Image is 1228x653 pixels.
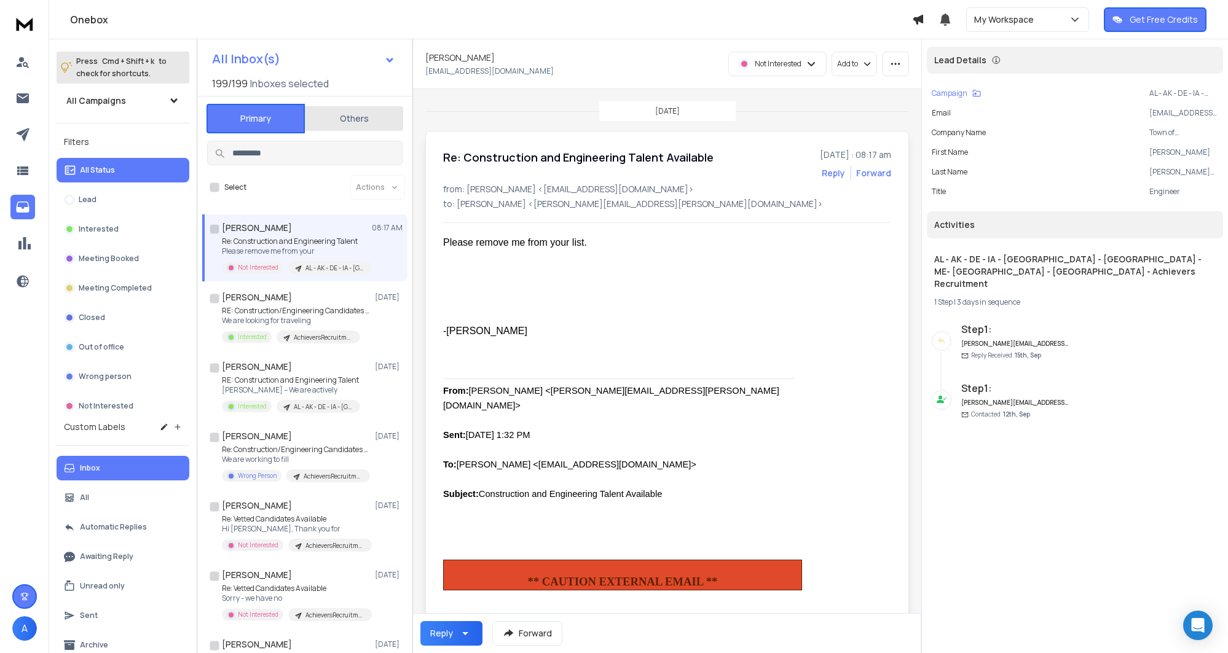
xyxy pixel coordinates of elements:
[80,581,125,591] p: Unread only
[57,335,189,359] button: Out of office
[528,575,718,588] span: ** CAUTION EXTERNAL EMAIL **
[932,88,981,98] button: Campaign
[443,459,457,469] b: To:
[305,611,364,620] p: AchieversRecruitment-[US_STATE]-
[57,515,189,539] button: Automatic Replies
[430,627,453,639] div: Reply
[294,402,353,412] p: AL - AK - DE - IA - [GEOGRAPHIC_DATA] - [GEOGRAPHIC_DATA] - ME- [GEOGRAPHIC_DATA] - [GEOGRAPHIC_D...
[80,493,89,502] p: All
[375,362,403,372] p: [DATE]
[250,76,329,91] h3: Inboxes selected
[932,128,986,138] p: Company Name
[304,472,363,481] p: AchieversRecruitment-[GEOGRAPHIC_DATA]- [GEOGRAPHIC_DATA]-
[961,322,1069,337] h6: Step 1 :
[222,316,369,326] p: We are looking for traveling
[443,489,479,499] b: Subject:
[856,167,891,179] div: Forward
[66,95,126,107] h1: All Campaigns
[443,149,714,166] h1: Re: Construction and Engineering Talent Available
[934,54,986,66] p: Lead Details
[207,104,305,133] button: Primary
[202,47,405,71] button: All Inbox(s)
[755,59,801,69] p: Not Interested
[961,381,1069,396] h6: Step 1 :
[492,621,562,646] button: Forward
[294,333,353,342] p: AchieversRecruitment-[GEOGRAPHIC_DATA]- [GEOGRAPHIC_DATA]-
[1003,410,1030,418] span: 12th, Sep
[57,364,189,389] button: Wrong person
[57,485,189,510] button: All
[425,66,554,76] p: [EMAIL_ADDRESS][DOMAIN_NAME]
[961,339,1069,348] h6: [PERSON_NAME][EMAIL_ADDRESS][PERSON_NAME][DOMAIN_NAME]
[79,254,139,264] p: Meeting Booked
[420,621,482,646] button: Reply
[932,88,967,98] p: Campaign
[837,59,858,69] p: Add to
[238,263,278,272] p: Not Interested
[375,639,403,649] p: [DATE]
[222,584,369,593] p: Re: Vetted Candidates Available
[443,386,469,396] b: From:
[57,603,189,628] button: Sent
[443,198,891,210] p: to: [PERSON_NAME] <[PERSON_NAME][EMAIL_ADDRESS][PERSON_NAME][DOMAIN_NAME]>
[927,211,1223,238] div: Activities
[80,522,147,532] p: Automatic Replies
[212,53,280,65] h1: All Inbox(s)
[12,616,37,641] button: A
[222,524,369,534] p: Hi [PERSON_NAME], Thank you for
[443,235,802,250] div: Please remove me from your list.
[79,401,133,411] p: Not Interested
[443,324,802,338] div: -[PERSON_NAME]
[222,445,369,455] p: Re: Construction/Engineering Candidates Available
[971,410,1030,419] p: Contacted
[79,313,105,323] p: Closed
[57,217,189,241] button: Interested
[443,183,891,195] p: from: [PERSON_NAME] <[EMAIL_ADDRESS][DOMAIN_NAME]>
[961,398,1069,407] h6: [PERSON_NAME][EMAIL_ADDRESS][PERSON_NAME][DOMAIN_NAME]
[1015,351,1041,359] span: 15th, Sep
[222,455,369,464] p: We are working to fill
[80,463,100,473] p: Inbox
[79,283,152,293] p: Meeting Completed
[222,291,292,303] h1: [PERSON_NAME]
[1149,128,1218,138] p: Town of [GEOGRAPHIC_DATA] [US_STATE]
[655,106,680,116] p: [DATE]
[934,253,1216,290] h1: AL - AK - DE - IA - [GEOGRAPHIC_DATA] - [GEOGRAPHIC_DATA] - ME- [GEOGRAPHIC_DATA] - [GEOGRAPHIC_D...
[375,501,403,510] p: [DATE]
[80,165,115,175] p: All Status
[70,12,912,27] h1: Onebox
[932,108,951,118] p: Email
[375,431,403,441] p: [DATE]
[222,306,369,316] p: RE: Construction/Engineering Candidates Available
[76,55,167,80] p: Press to check for shortcuts.
[238,402,267,411] p: Interested
[1149,108,1218,118] p: [EMAIL_ADDRESS][DOMAIN_NAME]
[222,246,369,256] p: Please remove me from your
[222,593,369,603] p: Sorry - we have no
[222,430,292,442] h1: [PERSON_NAME]
[79,372,132,381] p: Wrong person
[57,276,189,300] button: Meeting Completed
[305,264,364,273] p: AL - AK - DE - IA - [GEOGRAPHIC_DATA] - [GEOGRAPHIC_DATA] - ME- [GEOGRAPHIC_DATA] - [GEOGRAPHIC_D...
[1104,7,1206,32] button: Get Free Credits
[822,167,845,179] button: Reply
[934,297,1216,307] div: |
[57,456,189,480] button: Inbox
[57,187,189,212] button: Lead
[64,421,125,433] h3: Custom Labels
[1149,187,1218,197] p: Engineer
[80,640,108,650] p: Archive
[57,574,189,598] button: Unread only
[212,76,248,91] span: 199 / 199
[79,195,96,205] p: Lead
[932,147,968,157] p: First Name
[222,514,369,524] p: Re: Vetted Candidates Available
[80,611,98,620] p: Sent
[100,54,156,68] span: Cmd + Shift + k
[224,182,246,192] label: Select
[57,394,189,418] button: Not Interested
[971,351,1041,360] p: Reply Received
[305,541,364,550] p: AchieversRecruitment-[US_STATE]-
